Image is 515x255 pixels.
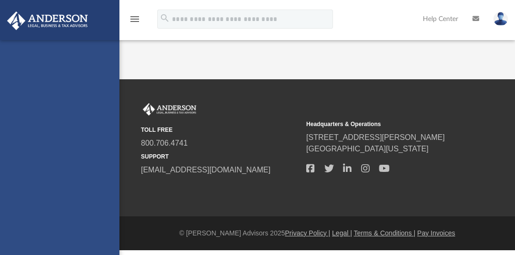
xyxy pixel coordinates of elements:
i: search [160,13,170,23]
a: Pay Invoices [417,229,455,237]
a: [EMAIL_ADDRESS][DOMAIN_NAME] [141,166,270,174]
i: menu [129,13,140,25]
a: Privacy Policy | [285,229,331,237]
a: menu [129,18,140,25]
a: [GEOGRAPHIC_DATA][US_STATE] [306,145,429,153]
small: TOLL FREE [141,126,300,134]
a: 800.706.4741 [141,139,188,147]
img: Anderson Advisors Platinum Portal [141,103,198,116]
img: User Pic [494,12,508,26]
a: Terms & Conditions | [354,229,416,237]
img: Anderson Advisors Platinum Portal [4,11,91,30]
small: Headquarters & Operations [306,120,465,128]
div: © [PERSON_NAME] Advisors 2025 [119,228,515,238]
a: [STREET_ADDRESS][PERSON_NAME] [306,133,445,141]
small: SUPPORT [141,152,300,161]
a: Legal | [332,229,352,237]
